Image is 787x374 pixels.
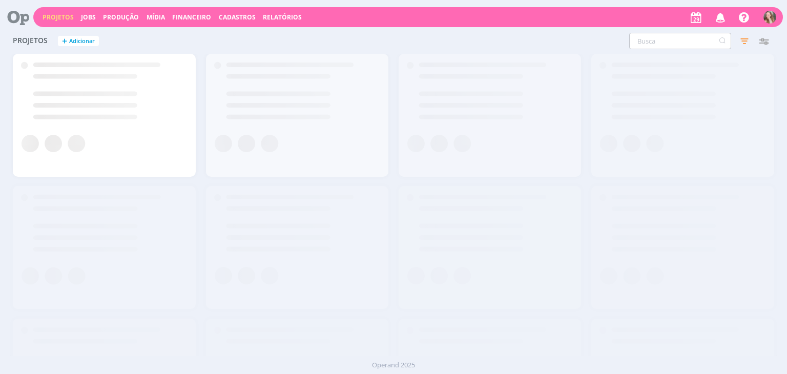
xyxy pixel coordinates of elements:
[172,13,211,22] a: Financeiro
[103,13,139,22] a: Produção
[62,36,67,47] span: +
[263,13,302,22] a: Relatórios
[216,13,259,22] button: Cadastros
[39,13,77,22] button: Projetos
[13,36,48,45] span: Projetos
[69,38,95,45] span: Adicionar
[260,13,305,22] button: Relatórios
[763,11,776,24] img: G
[43,13,74,22] a: Projetos
[58,36,99,47] button: +Adicionar
[81,13,96,22] a: Jobs
[143,13,168,22] button: Mídia
[78,13,99,22] button: Jobs
[629,33,731,49] input: Busca
[147,13,165,22] a: Mídia
[763,8,777,26] button: G
[169,13,214,22] button: Financeiro
[219,13,256,22] span: Cadastros
[100,13,142,22] button: Produção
